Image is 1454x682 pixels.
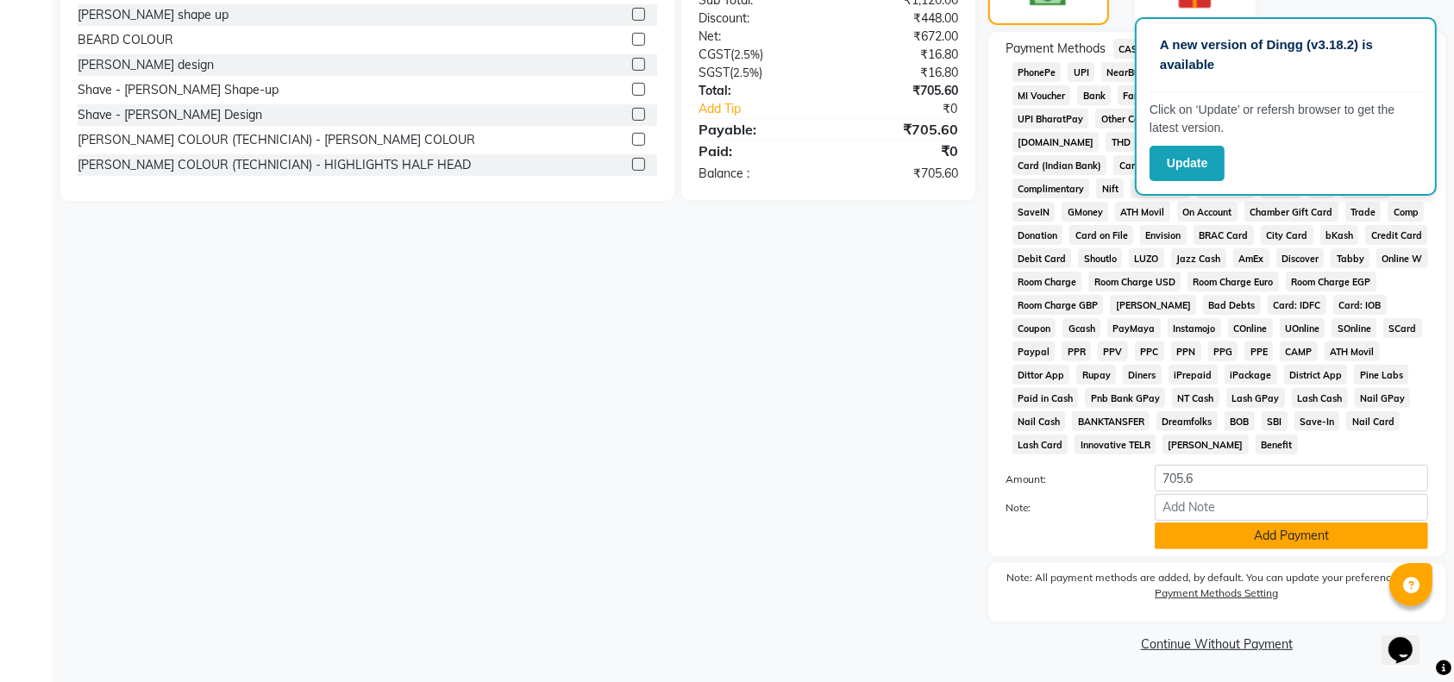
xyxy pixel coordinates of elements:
span: Pine Labs [1354,365,1408,385]
span: SOnline [1332,318,1376,338]
span: Nift [1096,178,1124,198]
span: Jazz Cash [1171,248,1226,268]
div: BEARD COLOUR [78,31,173,49]
div: ₹705.60 [828,165,970,183]
span: On Account [1177,202,1238,222]
div: ₹0 [828,141,970,161]
label: Note: All payment methods are added, by default. You can update your preferences from [1006,570,1428,608]
span: BRAC Card [1194,225,1254,245]
span: Lash Card [1012,435,1069,454]
div: ₹16.80 [828,64,970,82]
div: ₹672.00 [828,28,970,46]
div: Shave - [PERSON_NAME] Shape-up [78,81,279,99]
button: Update [1150,146,1225,181]
span: Tabby [1331,248,1369,268]
span: Donation [1012,225,1063,245]
span: Benefit [1256,435,1298,454]
span: Save-In [1294,411,1340,431]
span: Nail Cash [1012,411,1066,431]
span: AmEx [1233,248,1269,268]
div: [PERSON_NAME] COLOUR (TECHNICIAN) - [PERSON_NAME] COLOUR [78,131,475,149]
span: UPI BharatPay [1012,109,1089,128]
span: Comp [1388,202,1424,222]
span: CAMP [1280,341,1318,361]
span: Card (Indian Bank) [1012,155,1107,175]
iframe: chat widget [1382,613,1437,665]
span: NT Cash [1172,388,1219,408]
span: Card: IDFC [1268,295,1326,315]
span: Complimentary [1012,178,1090,198]
span: UPI [1068,62,1094,82]
span: Online W [1376,248,1428,268]
span: CGST [699,47,730,62]
a: Add Tip [686,100,852,118]
span: LUZO [1129,248,1164,268]
span: SBI [1262,411,1288,431]
span: Innovative TELR [1075,435,1156,454]
span: Dreamfolks [1156,411,1218,431]
span: GMoney [1062,202,1108,222]
span: CASH [1113,39,1150,59]
span: PPR [1062,341,1091,361]
span: Debit Card [1012,248,1072,268]
span: City Card [1261,225,1313,245]
span: PPV [1098,341,1128,361]
span: Room Charge GBP [1012,295,1104,315]
span: Card on File [1069,225,1133,245]
span: Lash GPay [1226,388,1285,408]
span: Card (DL Bank) [1113,155,1193,175]
span: Paid in Cash [1012,388,1079,408]
span: Discover [1276,248,1325,268]
span: SaveIN [1012,202,1056,222]
span: PPE [1244,341,1273,361]
div: ₹16.80 [828,46,970,64]
span: ATH Movil [1325,341,1380,361]
span: ATH Movil [1115,202,1170,222]
p: Click on ‘Update’ or refersh browser to get the latest version. [1150,101,1422,137]
div: ( ) [686,46,828,64]
div: [PERSON_NAME] design [78,56,214,74]
span: Rupay [1076,365,1116,385]
span: MI Voucher [1012,85,1071,105]
div: ( ) [686,64,828,82]
span: COnline [1228,318,1273,338]
span: Chamber Gift Card [1244,202,1338,222]
label: Payment Methods Setting [1155,585,1278,601]
div: ₹448.00 [828,9,970,28]
span: BANKTANSFER [1072,411,1150,431]
span: iPrepaid [1169,365,1218,385]
span: iPackage [1225,365,1277,385]
span: SGST [699,65,730,80]
div: Discount: [686,9,828,28]
span: PhonePe [1012,62,1062,82]
label: Amount: [993,472,1142,487]
a: Continue Without Payment [992,635,1442,654]
span: Spa Finder [1131,178,1190,198]
span: Room Charge [1012,272,1082,291]
span: Envision [1140,225,1187,245]
span: PPG [1208,341,1238,361]
span: PPC [1135,341,1164,361]
span: Room Charge USD [1088,272,1181,291]
div: Payable: [686,119,828,140]
div: Total: [686,82,828,100]
span: SCard [1383,318,1422,338]
button: Add Payment [1155,522,1428,549]
div: ₹0 [852,100,971,118]
input: Amount [1155,465,1428,491]
p: A new version of Dingg (v3.18.2) is available [1160,35,1412,74]
span: Room Charge EGP [1286,272,1376,291]
div: Net: [686,28,828,46]
div: ₹705.60 [828,82,970,100]
span: Pnb Bank GPay [1085,388,1165,408]
span: 2.5% [734,47,760,61]
span: bKash [1320,225,1359,245]
span: Bad Debts [1203,295,1261,315]
span: Lash Cash [1292,388,1348,408]
span: Card: IOB [1333,295,1387,315]
span: Credit Card [1365,225,1427,245]
span: Family [1118,85,1158,105]
span: Coupon [1012,318,1056,338]
span: Shoutlo [1078,248,1122,268]
div: Shave - [PERSON_NAME] Design [78,106,262,124]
